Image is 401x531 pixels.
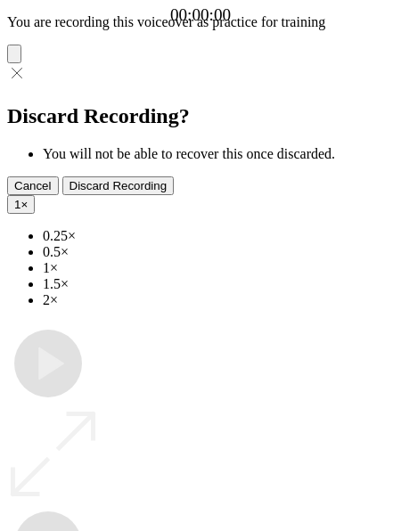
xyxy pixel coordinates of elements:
span: 1 [14,198,20,211]
li: 0.25× [43,228,394,244]
a: 00:00:00 [170,5,231,25]
li: 2× [43,292,394,308]
button: Cancel [7,176,59,195]
button: Discard Recording [62,176,175,195]
button: 1× [7,195,35,214]
p: You are recording this voiceover as practice for training [7,14,394,30]
li: 1× [43,260,394,276]
h2: Discard Recording? [7,104,394,128]
li: You will not be able to recover this once discarded. [43,146,394,162]
li: 0.5× [43,244,394,260]
li: 1.5× [43,276,394,292]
